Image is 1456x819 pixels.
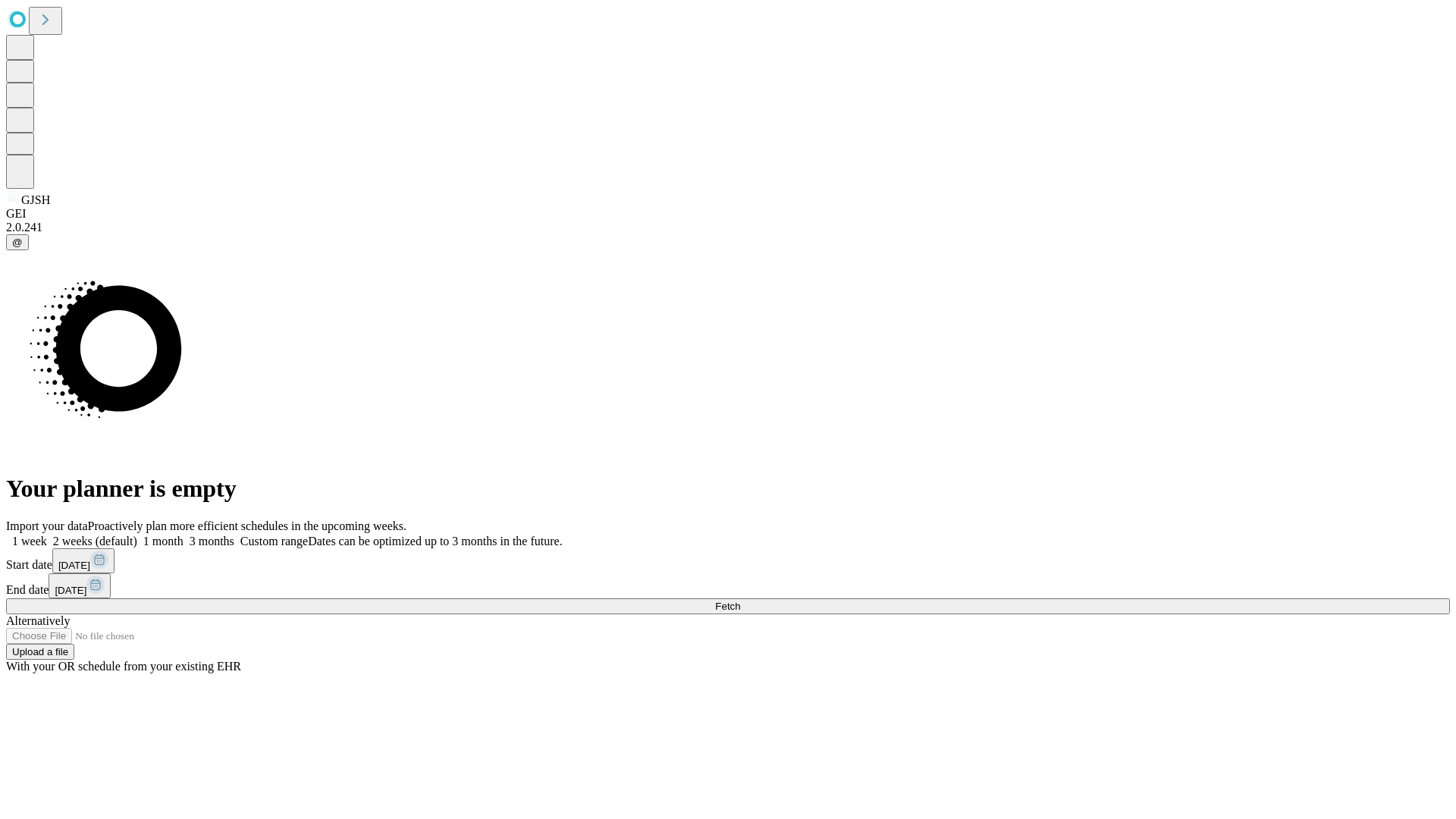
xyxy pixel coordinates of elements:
span: 1 week [12,535,47,548]
span: @ [12,237,23,248]
span: 2 weeks (default) [53,535,137,548]
h1: Your planner is empty [6,475,1450,503]
span: With your OR schedule from your existing EHR [6,660,241,673]
span: [DATE] [58,560,90,571]
div: 2.0.241 [6,221,1450,234]
button: Upload a file [6,644,74,660]
button: [DATE] [49,573,111,598]
span: Fetch [715,601,740,612]
span: Alternatively [6,614,70,627]
span: Import your data [6,519,88,532]
span: 3 months [190,535,234,548]
span: 1 month [143,535,184,548]
button: @ [6,234,29,250]
div: GEI [6,207,1450,221]
span: Proactively plan more efficient schedules in the upcoming weeks. [88,519,406,532]
button: Fetch [6,598,1450,614]
span: Custom range [240,535,308,548]
span: GJSH [21,193,50,206]
span: Dates can be optimized up to 3 months in the future. [308,535,562,548]
button: [DATE] [52,548,115,573]
span: [DATE] [55,585,86,596]
div: End date [6,573,1450,598]
div: Start date [6,548,1450,573]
